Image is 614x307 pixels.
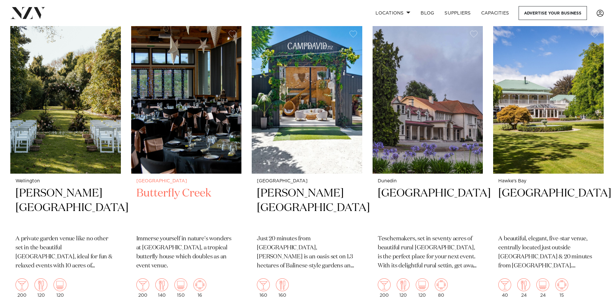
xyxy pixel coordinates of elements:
[15,278,28,291] img: cocktail.png
[131,25,242,303] a: [GEOGRAPHIC_DATA] Butterfly Creek Immerse yourself in nature's wonders at [GEOGRAPHIC_DATA], a tr...
[174,278,187,298] div: 150
[517,278,530,298] div: 24
[498,186,599,230] h2: [GEOGRAPHIC_DATA]
[416,278,429,291] img: theatre.png
[498,179,599,184] small: Hawke's Bay
[10,7,45,19] img: nzv-logo.png
[276,278,289,298] div: 160
[276,278,289,291] img: dining.png
[498,278,511,298] div: 40
[136,278,149,298] div: 200
[378,278,391,291] img: cocktail.png
[439,6,476,20] a: SUPPLIERS
[193,278,206,291] img: meeting.png
[252,25,362,303] a: [GEOGRAPHIC_DATA] [PERSON_NAME][GEOGRAPHIC_DATA] Just 20 minutes from [GEOGRAPHIC_DATA], [PERSON_...
[136,186,237,230] h2: Butterfly Creek
[34,278,47,298] div: 120
[476,6,514,20] a: Capacities
[15,278,28,298] div: 200
[397,278,410,291] img: dining.png
[435,278,448,291] img: meeting.png
[155,278,168,291] img: dining.png
[54,278,66,298] div: 120
[498,278,511,291] img: cocktail.png
[257,278,270,298] div: 160
[378,186,478,230] h2: [GEOGRAPHIC_DATA]
[257,278,270,291] img: cocktail.png
[257,179,357,184] small: [GEOGRAPHIC_DATA]
[378,179,478,184] small: Dunedin
[415,6,439,20] a: BLOG
[15,179,116,184] small: Wellington
[136,235,237,271] p: Immerse yourself in nature's wonders at [GEOGRAPHIC_DATA], a tropical butterfly house which doubl...
[34,278,47,291] img: dining.png
[397,278,410,298] div: 120
[15,186,116,230] h2: [PERSON_NAME][GEOGRAPHIC_DATA]
[555,278,568,298] div: 15
[517,278,530,291] img: dining.png
[15,235,116,271] p: A private garden venue like no other set in the beautiful [GEOGRAPHIC_DATA], ideal for fun & rela...
[373,25,483,303] a: Dunedin [GEOGRAPHIC_DATA] Teschemakers, set in seventy acres of beautiful rural [GEOGRAPHIC_DATA]...
[257,235,357,271] p: Just 20 minutes from [GEOGRAPHIC_DATA], [PERSON_NAME] is an oasis set on 1.3 hectares of Balinese...
[136,278,149,291] img: cocktail.png
[174,278,187,291] img: theatre.png
[378,235,478,271] p: Teschemakers, set in seventy acres of beautiful rural [GEOGRAPHIC_DATA], is the perfect place for...
[155,278,168,298] div: 140
[193,278,206,298] div: 16
[10,25,121,303] a: Wellington [PERSON_NAME][GEOGRAPHIC_DATA] A private garden venue like no other set in the beautif...
[498,235,599,271] p: A beautiful, elegant, five-star venue, centrally located just outside [GEOGRAPHIC_DATA] & 20 minu...
[536,278,549,291] img: theatre.png
[555,278,568,291] img: meeting.png
[257,186,357,230] h2: [PERSON_NAME][GEOGRAPHIC_DATA]
[536,278,549,298] div: 24
[416,278,429,298] div: 120
[493,25,604,303] a: Hawke's Bay [GEOGRAPHIC_DATA] A beautiful, elegant, five-star venue, centrally located just outsi...
[519,6,587,20] a: Advertise your business
[435,278,448,298] div: 80
[136,179,237,184] small: [GEOGRAPHIC_DATA]
[378,278,391,298] div: 200
[370,6,415,20] a: Locations
[54,278,66,291] img: theatre.png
